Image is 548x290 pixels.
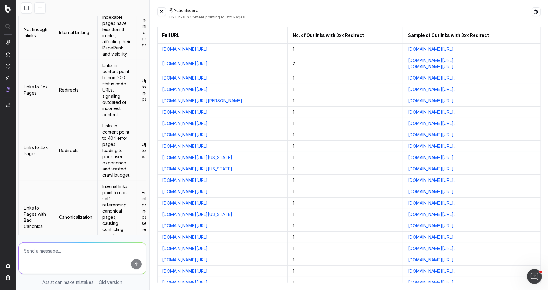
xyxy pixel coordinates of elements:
[408,109,455,115] a: [DOMAIN_NAME][URL]..
[408,177,455,183] a: [DOMAIN_NAME][URL]..
[408,132,454,138] a: [DOMAIN_NAME][URL]
[408,166,455,172] a: [DOMAIN_NAME][URL]..
[162,234,210,240] a: [DOMAIN_NAME][URL]..
[408,143,455,149] a: [DOMAIN_NAME][URL]..
[162,61,210,67] a: [DOMAIN_NAME][URL]..
[6,87,10,92] img: Assist
[98,60,137,120] td: Links in content point to non-200 status code URLs, signaling outdated or incorrect content.
[54,60,98,120] td: Redirects
[162,268,210,274] a: [DOMAIN_NAME][URL]..
[408,200,455,206] a: [DOMAIN_NAME][URL]..
[19,181,54,254] td: Links to Pages with Bad Canonical
[6,103,10,107] img: Switch project
[287,175,403,186] td: 1
[287,209,403,220] td: 1
[98,120,137,181] td: Links in content point to 404 error pages, leading to poor user experience and wasted crawl budget.
[162,46,210,52] a: [DOMAIN_NAME][URL]..
[287,107,403,118] td: 1
[19,6,54,60] td: Not Enough Inlinks
[287,55,403,72] td: 2
[162,109,210,115] a: [DOMAIN_NAME][URL]..
[137,120,173,181] td: Update links to point to valid pages.
[162,200,208,206] a: [DOMAIN_NAME][URL]
[98,181,137,254] td: Internal links point to non-self-referencing canonical pages, causing conflicting signals to sear...
[287,44,403,55] td: 1
[162,223,210,229] a: [DOMAIN_NAME][URL]..
[287,141,403,152] td: 1
[54,181,98,254] td: Canonicalization
[287,243,403,254] td: 1
[287,129,403,141] td: 1
[162,32,180,38] div: Full URL
[162,189,210,195] a: [DOMAIN_NAME][URL]..
[170,15,532,20] div: Fix Links in Content pointing to 3xx Pages
[408,57,454,64] a: [DOMAIN_NAME][URL]
[162,280,208,286] a: [DOMAIN_NAME][URL]
[408,257,454,263] a: [DOMAIN_NAME][URL]
[408,46,454,52] a: [DOMAIN_NAME][URL]
[6,51,10,57] img: Intelligence
[287,72,403,84] td: 1
[408,86,455,92] a: [DOMAIN_NAME][URL]..
[6,75,10,80] img: Studio
[6,264,10,268] img: Setting
[287,232,403,243] td: 1
[408,32,489,38] div: Sample of Outlinks with 3xx Redirect
[6,40,10,45] img: Analytics
[287,84,403,95] td: 1
[408,155,455,161] a: [DOMAIN_NAME][URL]..
[98,6,137,60] td: Some indexable pages have less than 4 inlinks, affecting their PageRank and visibility.
[408,280,455,286] a: [DOMAIN_NAME][URL]..
[5,5,11,13] img: Botify logo
[287,254,403,266] td: 1
[99,279,122,285] a: Old version
[162,75,210,81] a: [DOMAIN_NAME][URL]..
[162,120,210,127] a: [DOMAIN_NAME][URL]..
[19,120,54,181] td: Links to 4xx Pages
[287,266,403,277] td: 1
[408,120,455,127] a: [DOMAIN_NAME][URL]..
[54,120,98,181] td: Redirects
[408,268,455,274] a: [DOMAIN_NAME][URL]..
[287,163,403,175] td: 1
[6,275,10,280] img: My account
[162,132,210,138] a: [DOMAIN_NAME][URL]..
[408,234,454,240] a: [DOMAIN_NAME][URL]
[170,7,532,20] div: @ActionBoard
[293,32,364,38] div: No. of Outlinks with 3xx Redirect
[137,181,173,254] td: Ensure internal links point to indexable pages with self-referencing canonical tags.
[408,189,455,195] a: [DOMAIN_NAME][URL]..
[162,211,233,217] a: [DOMAIN_NAME][URL][US_STATE]
[287,152,403,163] td: 1
[162,143,210,149] a: [DOMAIN_NAME][URL]..
[287,198,403,209] td: 1
[287,220,403,232] td: 1
[408,223,455,229] a: [DOMAIN_NAME][URL]..
[137,6,173,60] td: Increase inlinks to at least 5 for priority pages.
[408,245,455,252] a: [DOMAIN_NAME][URL]..
[287,277,403,288] td: 1
[137,60,173,120] td: Update links to point to indexable pages.
[527,269,542,284] iframe: Intercom live chat
[162,177,210,183] a: [DOMAIN_NAME][URL]..
[408,98,455,104] a: [DOMAIN_NAME][URL]..
[54,6,98,60] td: Internal Linking
[162,166,234,172] a: [DOMAIN_NAME][URL][US_STATE]..
[162,245,210,252] a: [DOMAIN_NAME][URL]..
[162,86,210,92] a: [DOMAIN_NAME][URL]..
[287,186,403,198] td: 1
[162,155,234,161] a: [DOMAIN_NAME][URL][US_STATE]..
[408,75,455,81] a: [DOMAIN_NAME][URL]..
[42,279,94,285] p: Assist can make mistakes
[408,64,454,70] a: [DOMAIN_NAME][URL]
[6,63,10,69] img: Activation
[287,95,403,107] td: 1
[162,98,244,104] a: [DOMAIN_NAME][URL][PERSON_NAME]..
[408,211,455,217] a: [DOMAIN_NAME][URL]..
[19,60,54,120] td: Links to 3xx Pages
[287,118,403,129] td: 1
[162,257,208,263] a: [DOMAIN_NAME][URL]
